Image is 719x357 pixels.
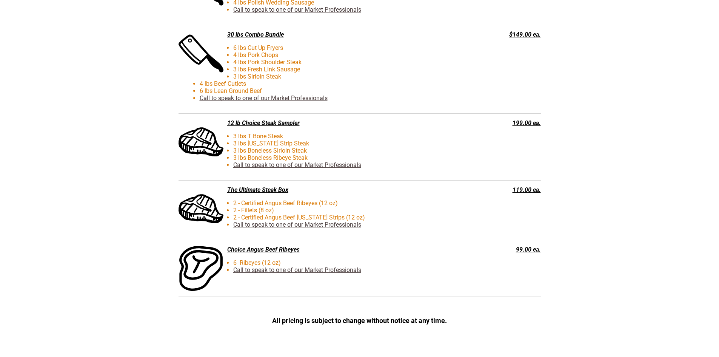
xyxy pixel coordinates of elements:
[233,221,361,228] a: Call to speak to one of our Market Professionals
[200,87,471,94] li: 6 lbs Lean Ground Beef
[468,186,541,193] div: 119.00 ea.
[200,133,471,140] li: 3 lbs T Bone Steak
[179,186,465,193] div: The Ultimate Steak Box
[200,147,471,154] li: 3 lbs Boneless Sirloin Steak
[200,199,471,207] li: 2 - Certified Angus Beef Ribeyes (12 oz)
[233,266,361,274] a: Call to speak to one of our Market Professionals
[200,66,471,73] li: 3 lbs Fresh Link Sausage
[468,119,541,127] div: 199.00 ea.
[179,31,465,38] div: 30 lbs Combo Bundle
[200,214,471,221] li: 2 - Certified Angus Beef [US_STATE] Strips (12 oz)
[200,207,471,214] li: 2 - Fillets (8 oz)
[200,94,328,102] a: Call to speak to one of our Market Professionals
[179,246,465,253] div: Choice Angus Beef Ribeyes
[200,80,471,87] li: 4 lbs Beef Cutlets
[272,317,447,325] span: All pricing is subject to change without notice at any time.
[200,59,471,66] li: 4 lbs Pork Shoulder Steak
[200,140,471,147] li: 3 lbs [US_STATE] Strip Steak
[179,119,465,127] div: 12 lb Choice Steak Sampler
[468,246,541,253] div: 99.00 ea.
[468,31,541,38] div: $149.00 ea.
[233,6,361,13] a: Call to speak to one of our Market Professionals
[233,161,361,168] a: Call to speak to one of our Market Professionals
[200,44,471,51] li: 6 lbs Cut Up Fryers
[200,51,471,59] li: 4 lbs Pork Chops
[200,73,471,80] li: 3 lbs Sirloin Steak
[200,259,471,266] li: 6 Ribeyes (12 oz)
[200,154,471,161] li: 3 lbs Boneless Ribeye Steak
